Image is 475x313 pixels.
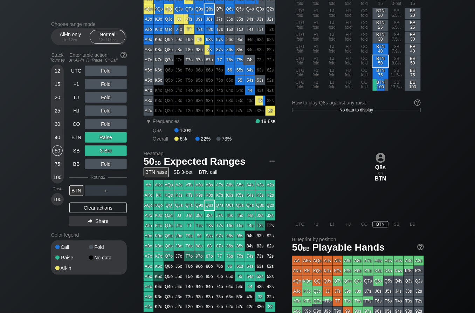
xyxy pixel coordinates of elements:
[255,86,265,95] div: 100% fold in prior round
[184,45,194,55] div: T8o
[184,86,194,95] div: 100% fold in prior round
[205,96,214,106] div: 100% fold in prior round
[69,58,127,63] div: A=All-in R=Raise C=Call
[373,20,388,31] div: BTN 25
[153,118,180,124] span: Frequencies
[245,45,255,55] div: 100% fold in prior round
[52,92,63,103] div: 20
[324,67,340,79] div: LJ fold
[164,96,174,106] div: 100% fold in prior round
[324,79,340,91] div: LJ fold
[245,35,255,45] div: 100% fold in prior round
[194,180,204,190] div: A9s
[225,55,235,65] div: 76s
[271,118,275,124] span: bb
[164,75,174,85] div: 100% fold in prior round
[216,136,232,142] div: 73%
[144,106,153,116] div: A2o
[255,65,265,75] div: 100% fold in prior round
[205,75,214,85] div: 100% fold in prior round
[52,119,63,129] div: 30
[144,45,153,55] div: A8o
[256,118,275,124] div: 19.8
[174,25,184,34] div: JTo
[245,75,255,85] div: 54s
[164,65,174,75] div: 100% fold in prior round
[194,14,204,24] div: J9s
[405,8,421,19] div: BB 20
[357,8,372,19] div: CO fold
[324,8,340,19] div: LJ fold
[174,35,184,45] div: J9o
[389,55,405,67] div: SB 8.8
[184,180,194,190] div: ATs
[91,175,105,180] div: Round 2
[266,75,275,85] div: 100% fold in prior round
[85,92,127,103] div: Fold
[225,96,235,106] div: 100% fold in prior round
[69,132,83,143] div: BTN
[194,86,204,95] div: 100% fold in prior round
[144,151,275,156] h2: Heatmap
[52,106,63,116] div: 25
[373,67,388,79] div: BTN 75
[389,43,405,55] div: SB 7.9
[154,4,164,14] div: KQo
[85,79,127,89] div: Fold
[245,55,255,65] div: 74s
[389,8,405,19] div: SB 5.5
[398,61,402,66] span: bb
[225,45,235,55] div: 86s
[164,4,174,14] div: QQ
[255,106,265,116] div: 100% fold in prior round
[144,117,153,125] div: ▾
[245,65,255,75] div: 64s
[255,25,265,34] div: T3s
[194,75,204,85] div: 100% fold in prior round
[69,49,127,66] div: Enter table action
[205,35,214,45] div: 98s
[52,132,63,143] div: 40
[154,106,164,116] div: 100% fold in prior round
[144,4,153,14] div: AQo
[266,180,275,190] div: A2s
[184,106,194,116] div: 100% fold in prior round
[164,86,174,95] div: 100% fold in prior round
[215,14,225,24] div: J7s
[144,86,153,95] div: A4o
[235,86,245,95] div: 100% fold in prior round
[292,8,308,19] div: UTG fold
[154,14,164,24] div: KJo
[194,55,204,65] div: 97o
[340,55,356,67] div: HJ fold
[292,55,308,67] div: UTG fold
[266,55,275,65] div: 100% fold in prior round
[245,14,255,24] div: J4s
[54,30,87,43] div: All-in only
[373,164,388,171] div: Q8s
[154,75,164,85] div: K5o
[225,65,235,75] div: 66
[205,4,214,14] div: Q8s
[389,20,405,31] div: SB 6.5
[340,20,356,31] div: HJ fold
[292,67,308,79] div: UTG fold
[51,21,127,27] h2: Choose range mode
[255,75,265,85] div: 53s
[340,67,356,79] div: HJ fold
[174,55,184,65] div: 100% fold in prior round
[308,20,324,31] div: +1 fold
[69,145,83,156] div: SB
[340,32,356,43] div: HJ fold
[235,45,245,55] div: 85s
[174,65,184,75] div: 100% fold in prior round
[144,55,153,65] div: A7o
[225,106,235,116] div: 100% fold in prior round
[184,35,194,45] div: T9o
[215,55,225,65] div: 77
[405,67,421,79] div: BB 75
[154,158,161,166] span: bb
[308,55,324,67] div: +1 fold
[235,55,245,65] div: 75s
[235,180,245,190] div: A5s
